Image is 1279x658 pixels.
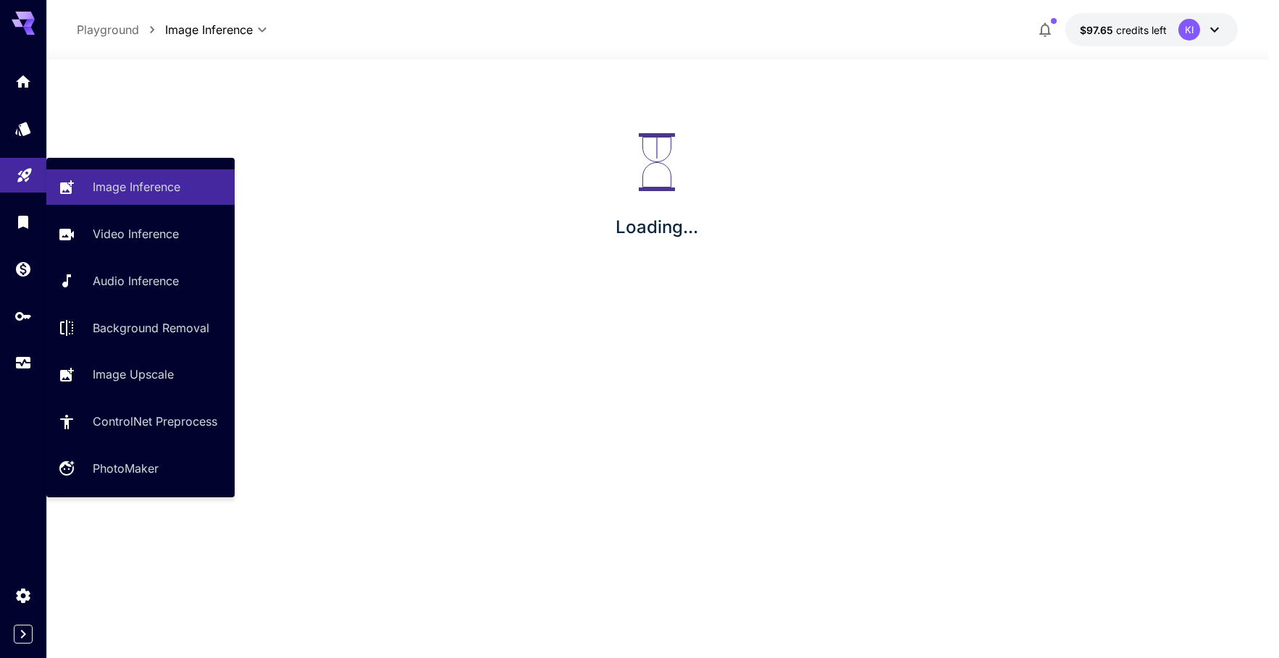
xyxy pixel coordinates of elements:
[1065,13,1238,46] button: $97.64565
[1080,24,1116,36] span: $97.65
[46,404,235,439] a: ControlNet Preprocess
[46,216,235,252] a: Video Inference
[14,307,32,325] div: API Keys
[1080,22,1167,38] div: $97.64565
[93,178,180,195] p: Image Inference
[46,263,235,299] a: Audio Inference
[93,272,179,290] p: Audio Inference
[46,357,235,392] a: Image Upscale
[616,214,698,240] p: Loading...
[46,451,235,486] a: PhotoMaker
[77,21,139,38] p: Playground
[14,586,32,604] div: Settings
[14,213,32,231] div: Library
[14,72,32,90] div: Home
[77,21,165,38] nav: breadcrumb
[16,162,33,180] div: Playground
[46,169,235,205] a: Image Inference
[14,119,32,138] div: Models
[93,319,209,337] p: Background Removal
[1178,19,1200,41] div: KI
[93,366,174,383] p: Image Upscale
[14,260,32,278] div: Wallet
[165,21,253,38] span: Image Inference
[14,625,33,644] button: Expand sidebar
[46,310,235,345] a: Background Removal
[93,413,217,430] p: ControlNet Preprocess
[14,354,32,372] div: Usage
[93,460,159,477] p: PhotoMaker
[1116,24,1167,36] span: credits left
[93,225,179,242] p: Video Inference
